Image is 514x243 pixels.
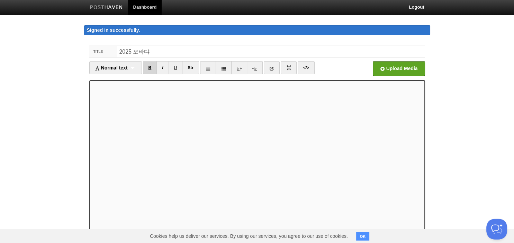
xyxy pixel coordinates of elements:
[182,61,199,74] a: Str
[356,232,370,241] button: OK
[486,219,507,240] iframe: Help Scout Beacon - Open
[84,25,430,35] div: Signed in successfully.
[90,5,123,10] img: Posthaven-bar
[286,65,291,70] img: pagebreak-icon.png
[156,61,169,74] a: I
[143,61,157,74] a: B
[169,61,183,74] a: U
[95,65,128,71] span: Normal text
[143,229,355,243] span: Cookies help us deliver our services. By using our services, you agree to our use of cookies.
[188,65,193,70] del: Str
[298,61,315,74] a: </>
[89,46,117,57] label: Title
